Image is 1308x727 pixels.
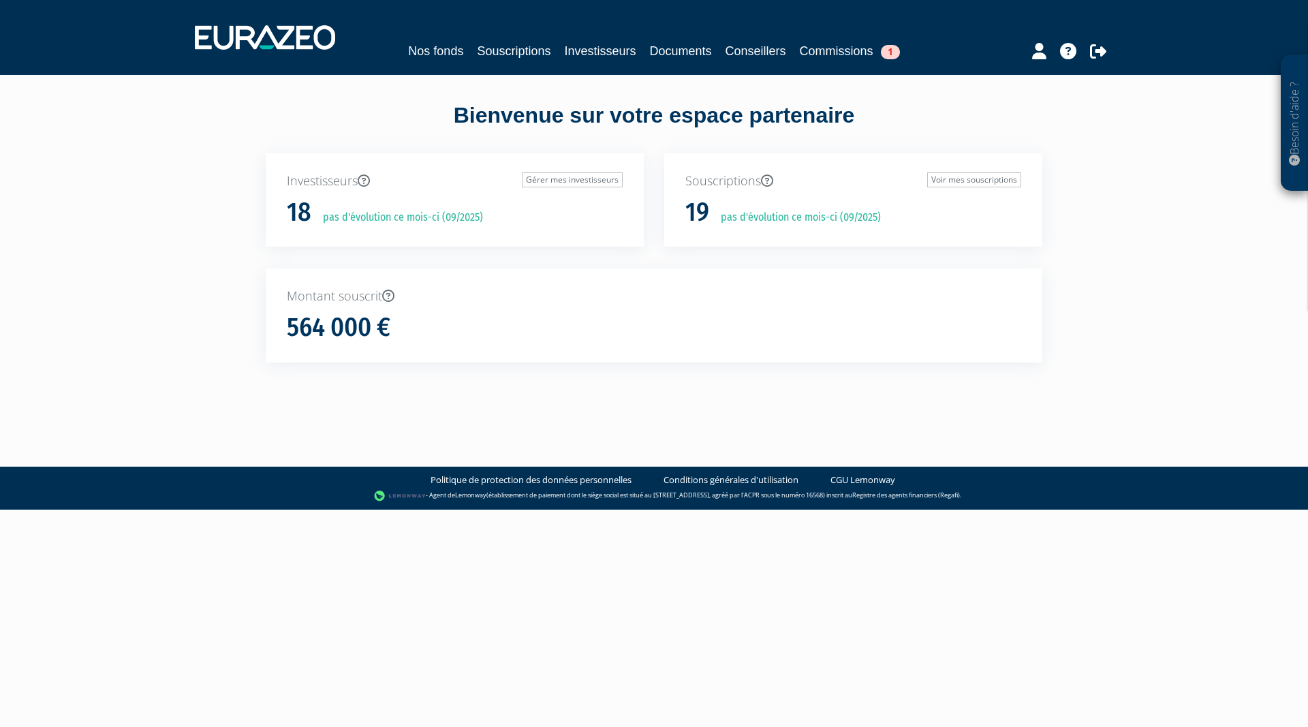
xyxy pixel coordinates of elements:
[664,474,798,486] a: Conditions générales d'utilisation
[287,313,390,342] h1: 564 000 €
[455,491,486,499] a: Lemonway
[287,288,1021,305] p: Montant souscrit
[830,474,895,486] a: CGU Lemonway
[685,172,1021,190] p: Souscriptions
[1287,62,1303,185] p: Besoin d'aide ?
[927,172,1021,187] a: Voir mes souscriptions
[522,172,623,187] a: Gérer mes investisseurs
[852,491,960,499] a: Registre des agents financiers (Regafi)
[477,42,550,61] a: Souscriptions
[195,25,335,50] img: 1732889491-logotype_eurazeo_blanc_rvb.png
[726,42,786,61] a: Conseillers
[650,42,712,61] a: Documents
[800,42,900,61] a: Commissions1
[711,210,881,226] p: pas d'évolution ce mois-ci (09/2025)
[374,489,426,503] img: logo-lemonway.png
[287,172,623,190] p: Investisseurs
[408,42,463,61] a: Nos fonds
[313,210,483,226] p: pas d'évolution ce mois-ci (09/2025)
[881,45,900,59] span: 1
[255,100,1053,153] div: Bienvenue sur votre espace partenaire
[287,198,311,227] h1: 18
[564,42,636,61] a: Investisseurs
[14,489,1294,503] div: - Agent de (établissement de paiement dont le siège social est situé au [STREET_ADDRESS], agréé p...
[431,474,632,486] a: Politique de protection des données personnelles
[685,198,709,227] h1: 19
